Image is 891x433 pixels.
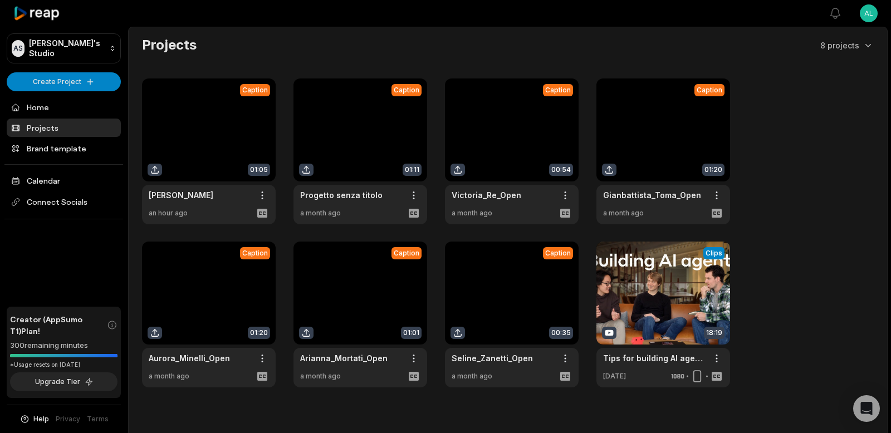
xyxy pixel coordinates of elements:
[149,189,213,201] a: [PERSON_NAME]
[603,189,701,201] a: Gianbattista_Toma_Open
[87,414,109,424] a: Terms
[7,139,121,158] a: Brand template
[149,352,230,364] a: Aurora_Minelli_Open
[603,352,706,364] a: Tips for building AI agents
[12,40,25,57] div: AS
[853,395,880,422] div: Open Intercom Messenger
[452,189,521,201] a: Victoria_Re_Open
[10,313,107,337] span: Creator (AppSumo T1) Plan!
[10,340,118,351] div: 300 remaining minutes
[33,414,49,424] span: Help
[7,98,121,116] a: Home
[300,352,388,364] a: Arianna_Mortati_Open
[56,414,80,424] a: Privacy
[10,361,118,369] div: *Usage resets on [DATE]
[7,171,121,190] a: Calendar
[300,189,383,201] a: Progetto senza titolo
[7,72,121,91] button: Create Project
[7,192,121,212] span: Connect Socials
[7,119,121,137] a: Projects
[19,414,49,424] button: Help
[10,372,118,391] button: Upgrade Tier
[820,40,874,51] button: 8 projects
[142,36,197,54] h2: Projects
[452,352,533,364] a: Seline_Zanetti_Open
[29,38,105,58] p: [PERSON_NAME]'s Studio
